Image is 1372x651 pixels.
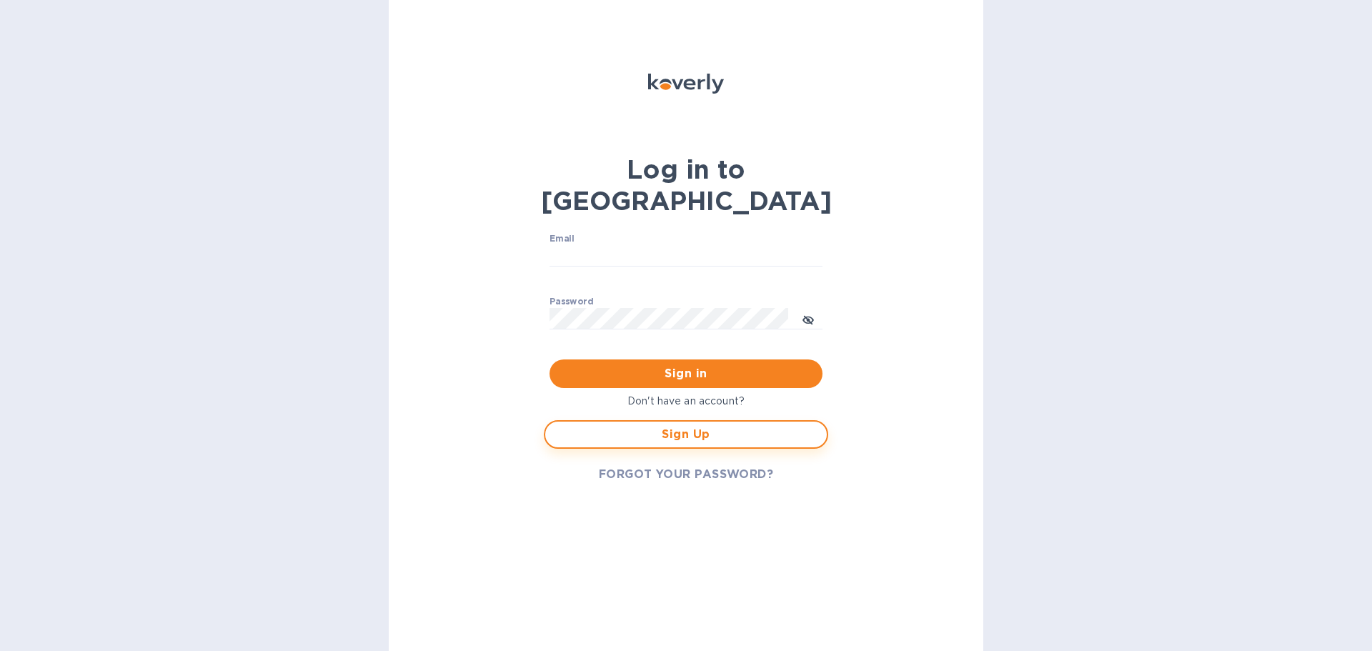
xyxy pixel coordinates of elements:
button: Sign Up [544,420,828,449]
button: Sign in [550,359,822,388]
img: Koverly [648,74,724,94]
span: FORGOT YOUR PASSWORD? [599,466,774,483]
b: Log in to [GEOGRAPHIC_DATA] [541,154,832,217]
button: toggle password visibility [794,304,822,333]
p: Don't have an account? [544,394,828,409]
label: Password [550,297,593,306]
button: FORGOT YOUR PASSWORD? [587,460,785,489]
span: Sign in [561,365,811,382]
span: Sign Up [557,426,815,443]
label: Email [550,235,575,244]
